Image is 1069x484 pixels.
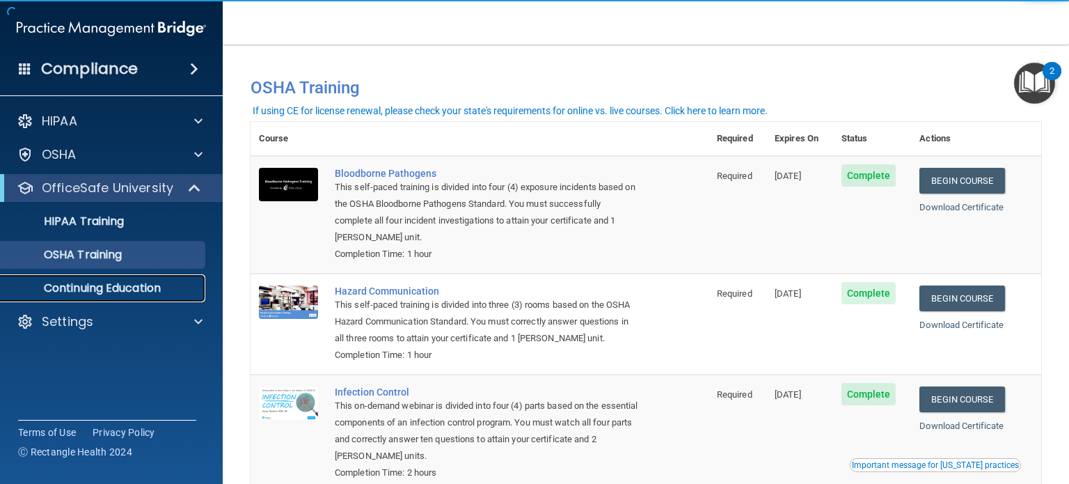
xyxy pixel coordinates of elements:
span: Ⓒ Rectangle Health 2024 [18,445,132,459]
a: Terms of Use [18,426,76,439]
th: Required [708,122,766,156]
a: OSHA [17,146,203,163]
a: Download Certificate [919,421,1004,431]
a: Begin Course [919,387,1004,412]
button: If using CE for license renewal, please check your state's requirements for online vs. live cours... [251,104,770,118]
a: Begin Course [919,286,1004,311]
div: Completion Time: 1 hour [335,347,639,364]
div: Completion Time: 2 hours [335,465,639,481]
span: [DATE] [775,389,801,400]
a: Begin Course [919,168,1004,194]
div: 2 [1050,71,1054,89]
a: Hazard Communication [335,286,639,297]
p: Continuing Education [9,281,199,295]
a: Download Certificate [919,320,1004,330]
a: Infection Control [335,387,639,398]
div: This on-demand webinar is divided into four (4) parts based on the essential components of an inf... [335,398,639,465]
span: [DATE] [775,288,801,299]
p: OSHA [42,146,77,163]
th: Expires On [766,122,832,156]
a: Privacy Policy [93,426,155,439]
p: OSHA Training [9,248,122,262]
a: OfficeSafe University [17,180,202,196]
a: HIPAA [17,113,203,130]
p: Settings [42,313,93,330]
h4: Compliance [41,59,138,79]
span: Required [717,171,752,181]
p: HIPAA [42,113,77,130]
button: Open Resource Center, 2 new notifications [1014,63,1055,104]
a: Download Certificate [919,202,1004,212]
th: Status [833,122,912,156]
div: Important message for [US_STATE] practices [852,461,1019,469]
span: Complete [841,383,896,405]
p: HIPAA Training [9,214,124,228]
div: This self-paced training is divided into four (4) exposure incidents based on the OSHA Bloodborne... [335,179,639,246]
span: Required [717,389,752,400]
iframe: Drift Widget Chat Controller [999,388,1052,441]
div: This self-paced training is divided into three (3) rooms based on the OSHA Hazard Communication S... [335,297,639,347]
button: Read this if you are a dental practitioner in the state of CA [850,458,1021,472]
span: Complete [841,164,896,187]
div: Completion Time: 1 hour [335,246,639,263]
h4: OSHA Training [251,78,1041,97]
p: OfficeSafe University [42,180,173,196]
span: Complete [841,282,896,304]
a: Bloodborne Pathogens [335,168,639,179]
th: Actions [911,122,1041,156]
span: [DATE] [775,171,801,181]
a: Settings [17,313,203,330]
div: If using CE for license renewal, please check your state's requirements for online vs. live cours... [253,106,768,116]
th: Course [251,122,326,156]
img: PMB logo [17,15,206,42]
span: Required [717,288,752,299]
